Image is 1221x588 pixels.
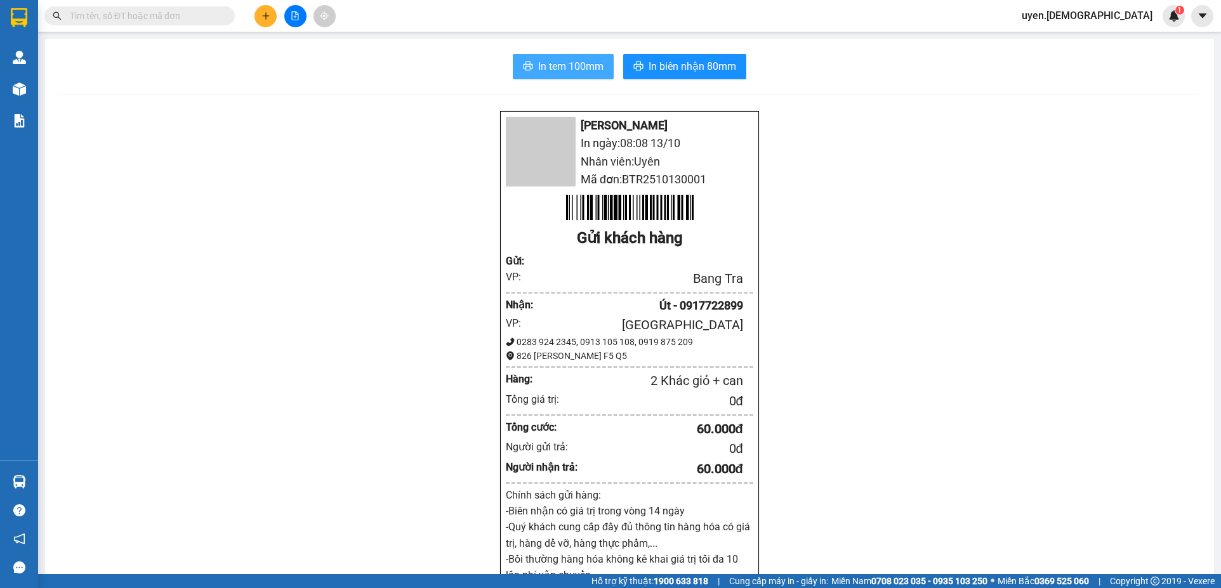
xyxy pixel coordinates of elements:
[506,551,753,583] p: -Bồi thường hàng hóa không kê khai giá trị tối đa 10 lần phí vận chuyển
[121,39,250,55] div: Út
[1012,8,1163,23] span: uyen.[DEMOGRAPHIC_DATA]
[261,11,270,20] span: plus
[11,8,27,27] img: logo-vxr
[506,297,537,313] div: Nhận :
[1177,6,1182,15] span: 1
[578,439,743,459] div: 0 đ
[1168,10,1180,22] img: icon-new-feature
[623,54,746,79] button: printerIn biên nhận 80mm
[1151,577,1159,585] span: copyright
[1099,574,1100,588] span: |
[506,459,578,475] div: Người nhận trả:
[11,11,112,26] div: Bang Tra
[506,349,753,363] div: 826 [PERSON_NAME] F5 Q5
[557,371,743,391] div: 2 Khác giỏ + can
[121,11,250,39] div: [GEOGRAPHIC_DATA]
[633,61,643,73] span: printer
[11,12,30,25] span: Gửi:
[13,114,26,127] img: solution-icon
[537,315,743,335] div: [GEOGRAPHIC_DATA]
[506,315,537,331] div: VP:
[523,61,533,73] span: printer
[506,134,753,152] li: In ngày: 08:08 13/10
[649,58,736,74] span: In biên nhận 80mm
[578,419,743,439] div: 60.000 đ
[119,80,251,98] div: 60.000
[506,335,753,349] div: 0283 924 2345, 0913 105 108, 0919 875 209
[537,297,743,315] div: Út - 0917722899
[513,54,614,79] button: printerIn tem 100mm
[506,153,753,171] li: Nhân viên: Uyên
[506,171,753,188] li: Mã đơn: BTR2510130001
[121,55,250,72] div: 0917722899
[121,11,152,24] span: Nhận:
[1034,576,1089,586] strong: 0369 525 060
[506,503,753,519] p: -Biên nhận có giá trị trong vòng 14 ngày
[291,11,300,20] span: file-add
[1175,6,1184,15] sup: 1
[119,83,137,96] span: CC :
[718,574,720,588] span: |
[1197,10,1208,22] span: caret-down
[13,475,26,488] img: warehouse-icon
[13,51,26,64] img: warehouse-icon
[313,5,336,27] button: aim
[578,459,743,479] div: 60.000 đ
[578,391,743,411] div: 0 đ
[320,11,329,20] span: aim
[254,5,277,27] button: plus
[729,574,828,588] span: Cung cấp máy in - giấy in:
[506,371,557,387] div: Hàng:
[506,337,515,346] span: phone
[506,269,537,285] div: VP:
[591,574,708,588] span: Hỗ trợ kỹ thuật:
[13,82,26,96] img: warehouse-icon
[13,504,25,516] span: question-circle
[654,576,708,586] strong: 1900 633 818
[998,574,1089,588] span: Miền Bắc
[506,226,753,251] div: Gửi khách hàng
[831,574,987,588] span: Miền Nam
[991,578,994,584] span: ⚪️
[506,439,578,455] div: Người gửi trả:
[506,117,753,134] li: [PERSON_NAME]
[506,419,578,435] div: Tổng cước:
[506,519,753,551] p: -Quý khách cung cấp đầy đủ thông tin hàng hóa có giá trị, hàng dể vỡ, hàng thực phẩm,...
[506,351,515,360] span: environment
[284,5,307,27] button: file-add
[53,11,62,20] span: search
[538,58,604,74] span: In tem 100mm
[13,533,25,545] span: notification
[537,269,743,289] div: Bang Tra
[506,253,537,269] div: Gửi :
[871,576,987,586] strong: 0708 023 035 - 0935 103 250
[506,391,578,407] div: Tổng giá trị:
[506,487,753,503] div: Chính sách gửi hàng:
[13,561,25,573] span: message
[70,9,220,23] input: Tìm tên, số ĐT hoặc mã đơn
[1191,5,1213,27] button: caret-down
